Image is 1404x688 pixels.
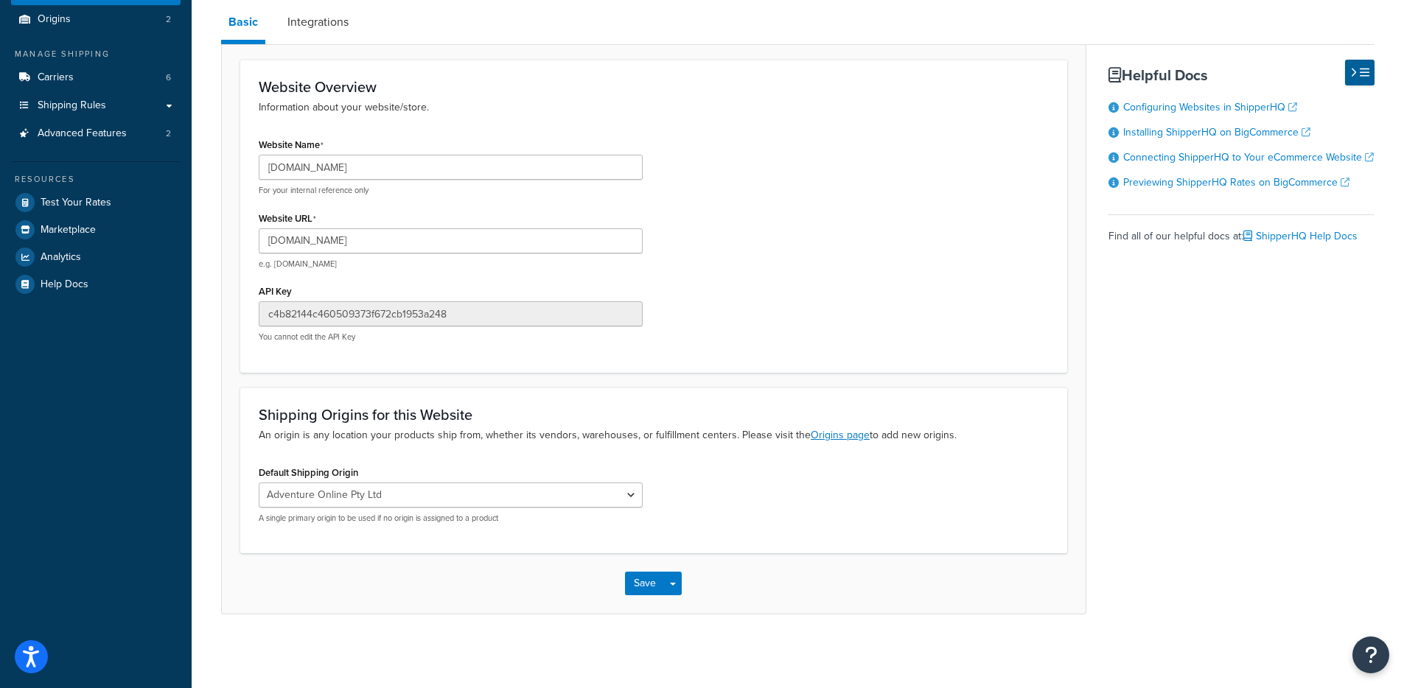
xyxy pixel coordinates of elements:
label: Website URL [259,213,316,225]
div: Find all of our helpful docs at: [1108,214,1375,247]
p: A single primary origin to be used if no origin is assigned to a product [259,513,643,524]
input: XDL713J089NBV22 [259,301,643,326]
h3: Shipping Origins for this Website [259,407,1049,423]
button: Save [625,572,665,595]
li: Carriers [11,64,181,91]
span: Origins [38,13,71,26]
a: Previewing ShipperHQ Rates on BigCommerce [1123,175,1349,190]
p: For your internal reference only [259,185,643,196]
label: Default Shipping Origin [259,467,358,478]
a: Shipping Rules [11,92,181,119]
span: 2 [166,127,171,140]
a: Help Docs [11,271,181,298]
li: Origins [11,6,181,33]
a: Test Your Rates [11,189,181,216]
a: Connecting ShipperHQ to Your eCommerce Website [1123,150,1374,165]
span: Carriers [38,71,74,84]
p: e.g. [DOMAIN_NAME] [259,259,643,270]
p: Information about your website/store. [259,99,1049,116]
p: An origin is any location your products ship from, whether its vendors, warehouses, or fulfillmen... [259,427,1049,443]
h3: Helpful Docs [1108,67,1375,83]
button: Hide Help Docs [1345,60,1375,85]
a: Basic [221,4,265,44]
div: Resources [11,173,181,186]
a: Installing ShipperHQ on BigCommerce [1123,124,1310,140]
label: API Key [259,286,292,297]
span: Advanced Features [38,127,127,140]
a: Analytics [11,244,181,270]
button: Open Resource Center [1352,636,1389,673]
a: Configuring Websites in ShipperHQ [1123,99,1297,115]
span: 6 [166,71,171,84]
span: Test Your Rates [41,197,111,209]
a: ShipperHQ Help Docs [1243,228,1358,244]
h3: Website Overview [259,79,1049,95]
li: Advanced Features [11,120,181,147]
a: Advanced Features2 [11,120,181,147]
a: Integrations [280,4,356,40]
a: Origins2 [11,6,181,33]
a: Carriers6 [11,64,181,91]
span: Analytics [41,251,81,264]
a: Origins page [811,427,870,443]
a: Marketplace [11,217,181,243]
span: 2 [166,13,171,26]
span: Marketplace [41,224,96,236]
span: Shipping Rules [38,99,106,112]
div: Manage Shipping [11,48,181,60]
span: Help Docs [41,278,88,291]
p: You cannot edit the API Key [259,331,643,343]
label: Website Name [259,139,324,151]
